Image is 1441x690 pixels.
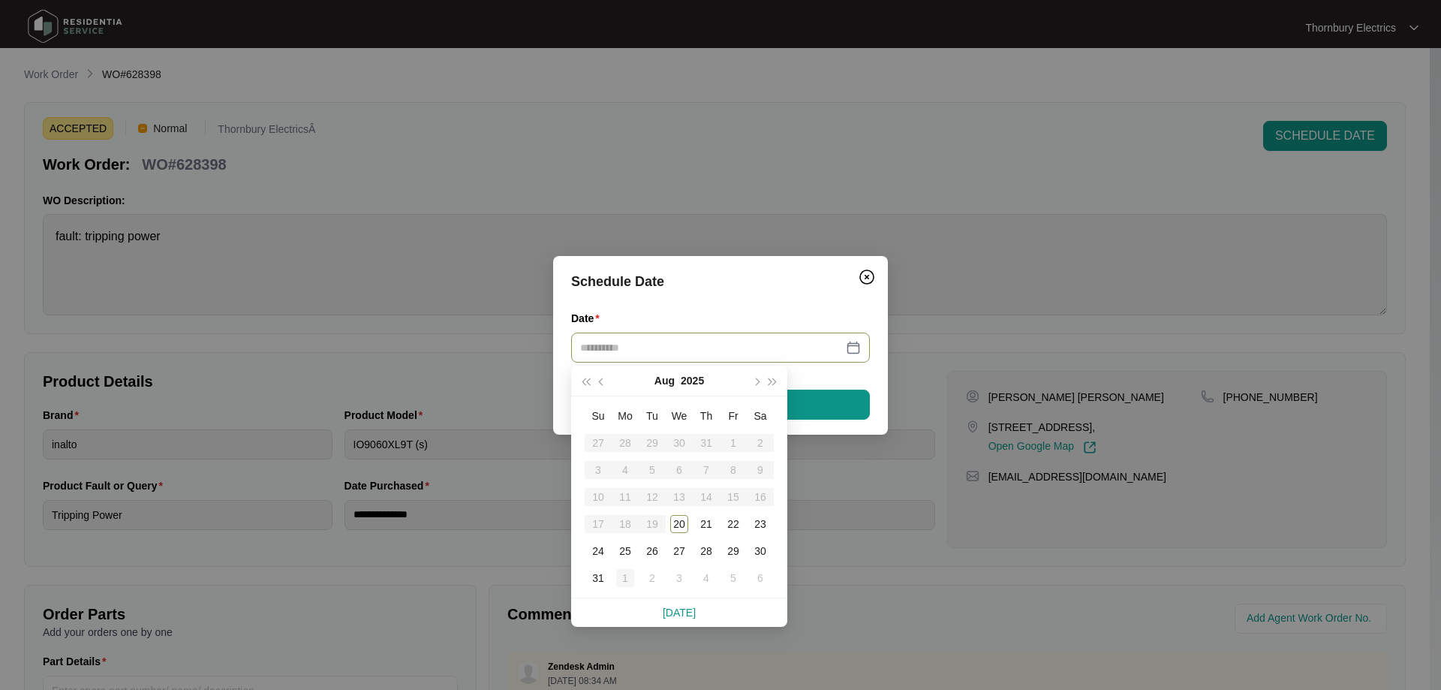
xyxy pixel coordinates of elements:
[589,542,607,560] div: 24
[720,402,747,429] th: Fr
[666,538,693,565] td: 2025-08-27
[663,607,696,619] a: [DATE]
[747,538,774,565] td: 2025-08-30
[616,569,634,587] div: 1
[697,515,715,533] div: 21
[666,402,693,429] th: We
[616,542,634,560] div: 25
[697,569,715,587] div: 4
[693,402,720,429] th: Th
[751,515,769,533] div: 23
[720,565,747,592] td: 2025-09-05
[724,542,742,560] div: 29
[693,538,720,565] td: 2025-08-28
[666,511,693,538] td: 2025-08-20
[751,542,769,560] div: 30
[643,542,661,560] div: 26
[585,402,612,429] th: Su
[751,569,769,587] div: 6
[571,271,870,292] div: Schedule Date
[643,569,661,587] div: 2
[724,515,742,533] div: 22
[654,366,675,396] button: Aug
[670,542,688,560] div: 27
[639,402,666,429] th: Tu
[612,565,639,592] td: 2025-09-01
[747,511,774,538] td: 2025-08-23
[858,268,876,286] img: closeCircle
[639,565,666,592] td: 2025-09-02
[670,569,688,587] div: 3
[612,402,639,429] th: Mo
[639,538,666,565] td: 2025-08-26
[693,565,720,592] td: 2025-09-04
[747,402,774,429] th: Sa
[612,538,639,565] td: 2025-08-25
[697,542,715,560] div: 28
[724,569,742,587] div: 5
[693,511,720,538] td: 2025-08-21
[571,311,606,326] label: Date
[747,565,774,592] td: 2025-09-06
[681,366,704,396] button: 2025
[585,565,612,592] td: 2025-08-31
[670,515,688,533] div: 20
[580,339,843,356] input: Date
[585,538,612,565] td: 2025-08-24
[720,511,747,538] td: 2025-08-22
[720,538,747,565] td: 2025-08-29
[666,565,693,592] td: 2025-09-03
[589,569,607,587] div: 31
[855,265,879,289] button: Close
